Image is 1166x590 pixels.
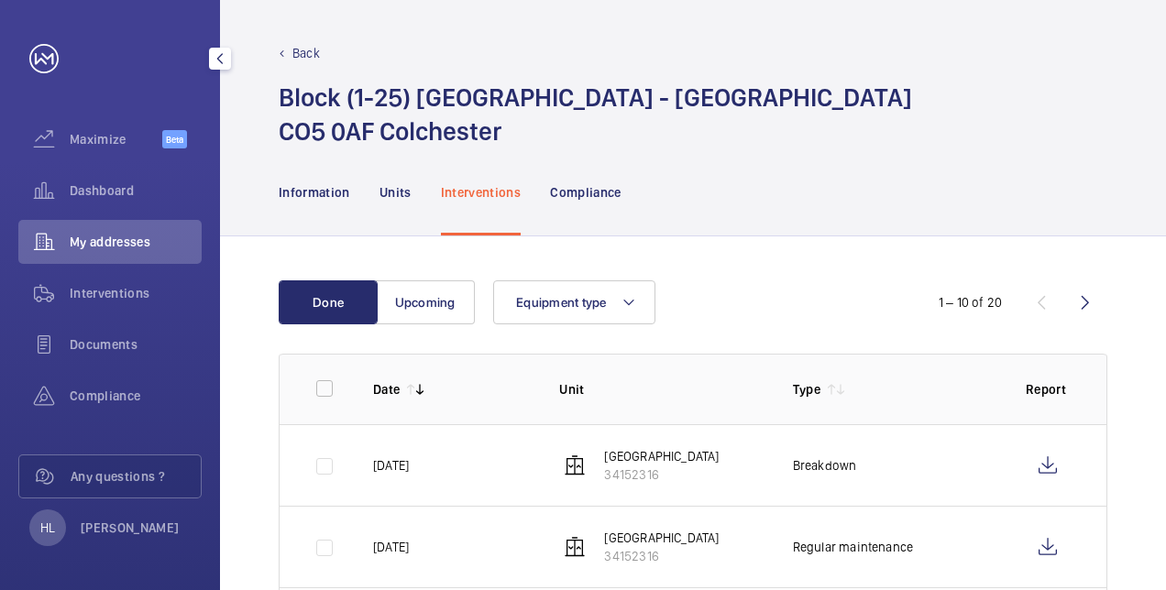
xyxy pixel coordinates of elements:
[604,529,719,547] p: [GEOGRAPHIC_DATA]
[162,130,187,148] span: Beta
[604,465,719,484] p: 34152316
[493,280,655,324] button: Equipment type
[70,387,202,405] span: Compliance
[516,295,607,310] span: Equipment type
[441,183,522,202] p: Interventions
[40,519,55,537] p: HL
[550,183,621,202] p: Compliance
[559,380,763,399] p: Unit
[373,380,400,399] p: Date
[379,183,412,202] p: Units
[604,547,719,565] p: 34152316
[939,293,1002,311] div: 1 – 10 of 20
[564,536,586,558] img: elevator.svg
[793,380,820,399] p: Type
[1026,380,1070,399] p: Report
[793,456,857,475] p: Breakdown
[81,519,180,537] p: [PERSON_NAME]
[70,335,202,354] span: Documents
[70,130,162,148] span: Maximize
[292,44,320,62] p: Back
[70,233,202,251] span: My addresses
[604,447,719,465] p: [GEOGRAPHIC_DATA]
[279,183,350,202] p: Information
[564,454,586,476] img: elevator.svg
[373,456,409,475] p: [DATE]
[70,181,202,200] span: Dashboard
[279,81,912,148] h1: Block (1-25) [GEOGRAPHIC_DATA] - [GEOGRAPHIC_DATA] CO5 0AF Colchester
[793,538,913,556] p: Regular maintenance
[279,280,378,324] button: Done
[71,467,201,486] span: Any questions ?
[376,280,475,324] button: Upcoming
[373,538,409,556] p: [DATE]
[70,284,202,302] span: Interventions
